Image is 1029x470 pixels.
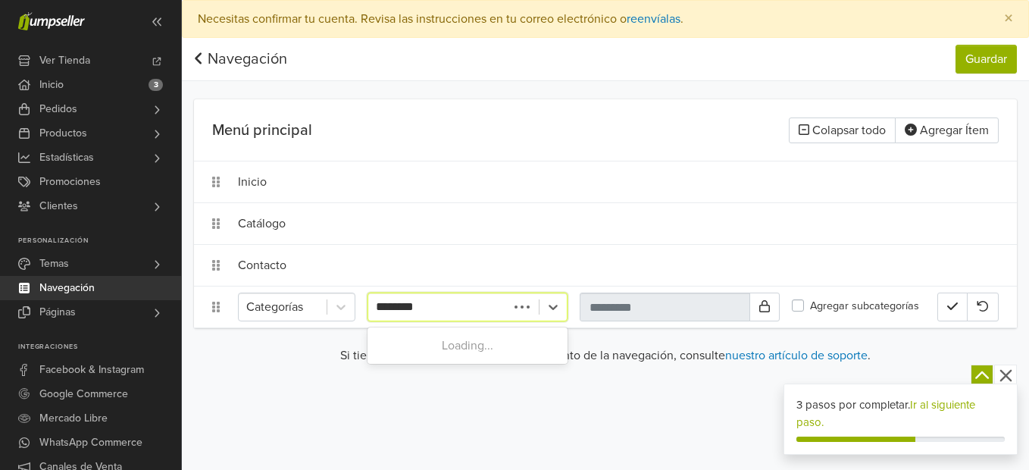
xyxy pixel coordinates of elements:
span: Navegación [39,276,95,300]
a: Ir al siguiente paso. [796,398,975,429]
h5: Menú principal [212,121,599,139]
span: Mercado Libre [39,406,108,431]
div: 3 pasos por completar. [796,396,1006,431]
span: Ver Tienda [39,49,90,73]
p: Si tiene alguna duda sobre el funcionamiento de la navegación, consulte . [194,346,1017,365]
span: Facebook & Instagram [39,358,144,382]
a: reenvíalas [627,11,680,27]
span: Estadísticas [39,146,94,170]
button: Guardar [955,45,1017,74]
span: Google Commerce [39,382,128,406]
span: Temas [39,252,69,276]
span: Inicio [39,73,64,97]
a: nuestro artículo de soporte [725,348,868,363]
span: × [1004,8,1013,30]
button: Colapsar todo [789,117,896,143]
span: Clientes [39,194,78,218]
div: Catálogo [238,209,937,238]
button: Agregar Ítem [895,117,999,143]
div: Inicio [238,168,937,196]
span: Productos [39,121,87,146]
span: Pedidos [39,97,77,121]
p: Integraciones [18,343,181,352]
div: Contacto [238,251,937,280]
div: Loading... [367,331,568,361]
span: WhatsApp Commerce [39,431,142,455]
a: Navegación [194,50,287,68]
p: Personalización [18,237,181,246]
label: Agregar subcategorías [810,298,919,315]
button: Close [989,1,1028,37]
span: Páginas [39,300,76,324]
span: 3 [149,79,163,91]
span: Promociones [39,170,101,194]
